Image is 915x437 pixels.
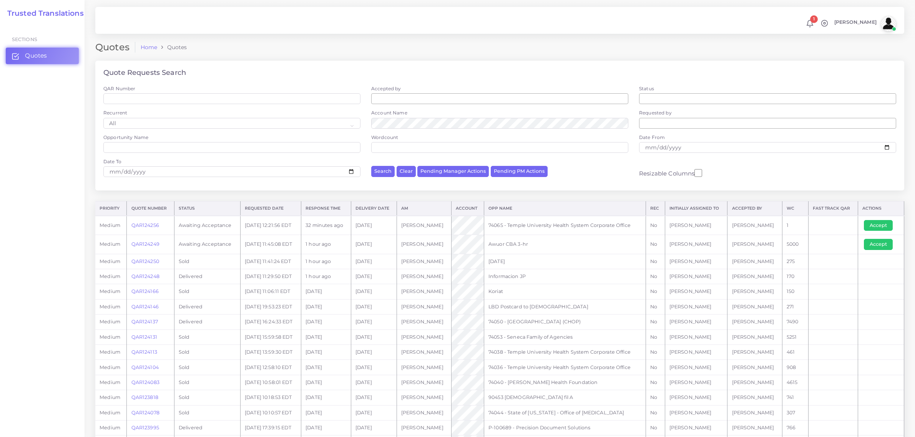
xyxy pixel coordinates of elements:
span: Quotes [25,51,47,60]
td: [PERSON_NAME] [665,420,727,435]
th: AM [397,202,451,216]
span: medium [100,273,120,279]
td: [PERSON_NAME] [727,235,782,254]
td: [DATE] 15:59:58 EDT [240,329,301,344]
td: 1 hour ago [301,235,351,254]
span: medium [100,241,120,247]
td: 7490 [782,315,808,329]
td: [PERSON_NAME] [397,269,451,284]
td: [PERSON_NAME] [397,284,451,299]
td: No [646,299,665,314]
td: No [646,360,665,375]
td: Awaiting Acceptance [174,235,240,254]
td: [PERSON_NAME] [397,375,451,390]
td: 4615 [782,375,808,390]
a: Accept [864,222,898,228]
span: medium [100,288,120,294]
td: Awuor CBA 3-hr [484,235,646,254]
label: Wordcount [371,134,398,141]
td: 5251 [782,329,808,344]
th: Initially Assigned to [665,202,727,216]
td: Sold [174,390,240,405]
td: [DATE] [351,299,397,314]
td: [DATE] 10:10:57 EDT [240,405,301,420]
td: [DATE] 11:41:24 EDT [240,254,301,269]
td: [DATE] [351,405,397,420]
td: Delivered [174,315,240,329]
td: No [646,420,665,435]
td: [DATE] [351,420,397,435]
td: 461 [782,345,808,360]
td: Sold [174,254,240,269]
td: [PERSON_NAME] [727,284,782,299]
a: QAR124104 [131,364,159,370]
span: medium [100,258,120,264]
a: QAR124113 [131,349,157,355]
td: P-100689 - Precision Document Solutions [484,420,646,435]
td: [DATE] [484,254,646,269]
td: [PERSON_NAME] [397,405,451,420]
th: Requested Date [240,202,301,216]
th: WC [782,202,808,216]
th: REC [646,202,665,216]
td: [PERSON_NAME] [665,375,727,390]
td: [PERSON_NAME] [397,390,451,405]
span: 1 [810,15,818,23]
th: Account [452,202,484,216]
td: 170 [782,269,808,284]
td: [DATE] [301,299,351,314]
span: medium [100,364,120,370]
td: [PERSON_NAME] [665,254,727,269]
td: [DATE] [301,390,351,405]
td: LBD Postcard to [DEMOGRAPHIC_DATA] [484,299,646,314]
td: No [646,375,665,390]
td: [DATE] 10:58:01 EDT [240,375,301,390]
th: Quote Number [127,202,174,216]
label: Accepted by [371,85,401,92]
td: [PERSON_NAME] [727,360,782,375]
td: Sold [174,284,240,299]
label: QAR Number [103,85,135,92]
a: QAR124078 [131,410,159,415]
td: [PERSON_NAME] [397,299,451,314]
button: Pending PM Actions [491,166,548,177]
td: [DATE] 11:06:11 EDT [240,284,301,299]
label: Opportunity Name [103,134,148,141]
a: QAR123818 [131,394,158,400]
td: [PERSON_NAME] [397,420,451,435]
td: [PERSON_NAME] [727,254,782,269]
span: medium [100,304,120,310]
td: Sold [174,405,240,420]
td: [DATE] [301,345,351,360]
a: QAR124256 [131,222,159,228]
td: [DATE] [301,284,351,299]
td: [DATE] 10:18:53 EDT [240,390,301,405]
td: [PERSON_NAME] [727,315,782,329]
td: 150 [782,284,808,299]
td: [DATE] [351,375,397,390]
td: [DATE] [301,405,351,420]
td: Informacion JP [484,269,646,284]
td: [DATE] [301,375,351,390]
th: Actions [858,202,904,216]
input: Resizable Columns [694,168,702,178]
td: Delivered [174,420,240,435]
td: No [646,315,665,329]
td: [DATE] [351,329,397,344]
button: Accept [864,220,893,231]
td: [PERSON_NAME] [727,329,782,344]
td: [PERSON_NAME] [397,315,451,329]
td: 74053 - Seneca Family of Agencies [484,329,646,344]
td: [DATE] [301,360,351,375]
button: Clear [397,166,416,177]
a: QAR124249 [131,241,159,247]
td: [PERSON_NAME] [665,216,727,235]
td: [PERSON_NAME] [665,329,727,344]
a: QAR124146 [131,304,159,310]
td: Delivered [174,269,240,284]
span: medium [100,425,120,430]
td: No [646,390,665,405]
label: Requested by [639,109,672,116]
td: Koriat [484,284,646,299]
td: [PERSON_NAME] [727,405,782,420]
